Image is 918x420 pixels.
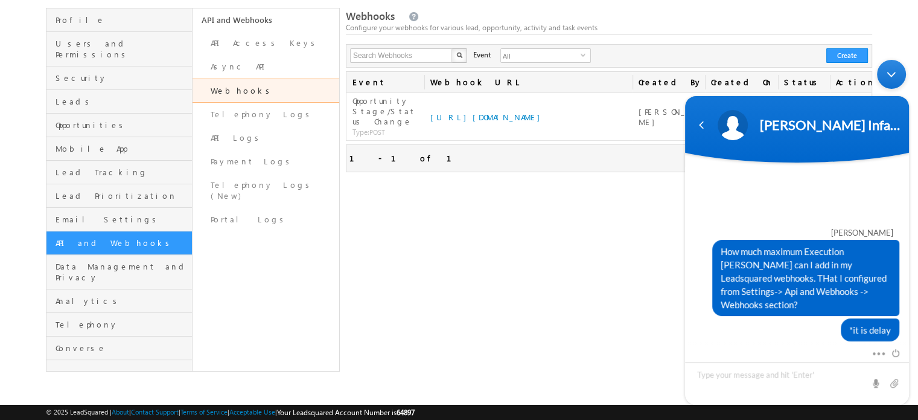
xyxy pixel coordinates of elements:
span: [PERSON_NAME] [639,106,695,127]
a: Opportunities [46,114,192,137]
span: Lead Tracking [56,167,189,178]
span: Profile [56,15,189,25]
a: Acceptable Use [229,408,275,416]
img: Search [456,52,462,58]
a: Data Management and Privacy [46,255,192,289]
a: Async API [193,55,339,79]
span: Event [473,50,491,60]
span: Leads [56,96,189,107]
span: Security [56,73,189,83]
span: select [581,52,590,57]
span: © 2025 LeadSquared | | | | | [46,407,415,418]
a: Lead Tracking [46,161,192,184]
a: Profile [46,8,192,32]
a: Webhook URL [424,72,633,92]
span: Opportunities [56,120,189,131]
span: Mobile App [56,143,189,154]
span: POST [352,128,385,136]
span: Users and Permissions [56,38,189,60]
span: Analytics [56,296,189,306]
a: About [112,408,129,416]
a: Created By [633,72,706,92]
div: 1 - 1 of 1 [349,151,466,165]
a: Lead Prioritization [46,184,192,208]
a: [URL][DOMAIN_NAME] [430,112,546,122]
a: Mobile App [46,137,192,161]
a: Contact Support [131,408,179,416]
a: API Access Keys [193,31,339,55]
a: Telephony [46,313,192,337]
span: Telephony [56,319,189,330]
a: Users and Permissions [46,32,192,66]
span: Data Management and Privacy [56,261,189,283]
button: Create [826,48,868,63]
a: API and Webhooks [46,231,192,255]
span: Type: [352,128,369,137]
span: Email Settings [56,214,189,225]
a: Webhooks [193,79,339,103]
a: Analytics [46,289,192,313]
a: Telephony Logs (New) [193,173,339,208]
span: Lead Prioritization [56,190,189,201]
span: API and Webhooks [56,237,189,248]
span: Your Leadsquared Account Number is [277,408,415,417]
a: Payment Logs [193,150,339,173]
a: Terms of Service [180,408,228,416]
a: Telephony Logs [193,103,339,126]
a: Event [346,72,424,92]
a: Security [46,66,192,90]
span: Converse [56,343,189,354]
a: Converse [46,337,192,360]
span: Webhooks [346,9,395,23]
iframe: SalesIQ Chatwindow [679,54,915,411]
a: Leads [46,90,192,114]
a: Email Settings [46,208,192,231]
a: API and Webhooks [193,8,339,31]
div: Configure your webhooks for various lead, opportunity, activity and task events [346,22,872,33]
span: All [501,49,581,62]
a: API Logs [193,126,339,150]
span: 64897 [397,408,415,417]
a: Portal Logs [193,208,339,231]
span: Opportunity Stage/Status Change [352,95,416,126]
